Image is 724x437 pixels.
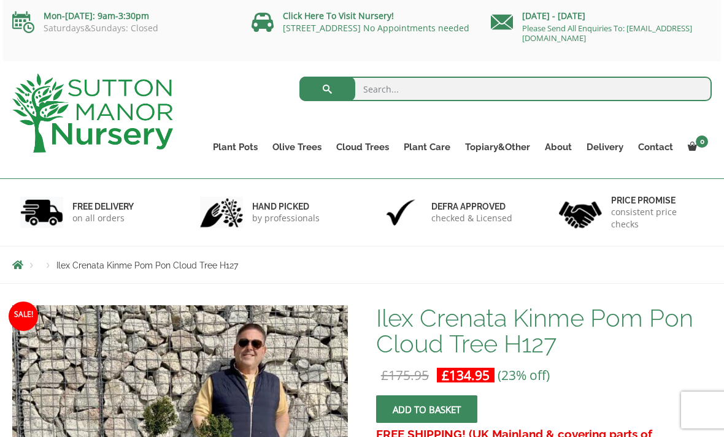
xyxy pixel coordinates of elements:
a: Plant Care [396,139,458,156]
nav: Breadcrumbs [12,260,712,270]
img: 4.jpg [559,194,602,231]
span: 0 [696,135,708,148]
button: Add to basket [376,395,477,423]
a: Cloud Trees [329,139,396,156]
p: checked & Licensed [431,212,512,224]
p: by professionals [252,212,320,224]
img: 2.jpg [200,197,243,228]
a: About [537,139,579,156]
img: 1.jpg [20,197,63,228]
p: on all orders [72,212,134,224]
p: Mon-[DATE]: 9am-3:30pm [12,9,233,23]
span: £ [442,367,449,384]
p: Saturdays&Sundays: Closed [12,23,233,33]
p: [DATE] - [DATE] [491,9,712,23]
a: [STREET_ADDRESS] No Appointments needed [283,22,469,34]
a: Topiary&Other [458,139,537,156]
p: consistent price checks [611,206,704,230]
bdi: 175.95 [381,367,429,384]
a: Delivery [579,139,631,156]
a: 0 [680,139,712,156]
a: Click Here To Visit Nursery! [283,10,394,21]
h6: FREE DELIVERY [72,201,134,212]
input: Search... [299,77,712,101]
span: Sale! [9,302,38,331]
h6: Defra approved [431,201,512,212]
span: Ilex Crenata Kinme Pom Pon Cloud Tree H127 [56,260,238,270]
h1: Ilex Crenata Kinme Pom Pon Cloud Tree H127 [376,305,712,357]
a: Olive Trees [265,139,329,156]
a: Contact [631,139,680,156]
span: (23% off) [498,367,550,384]
h6: Price promise [611,195,704,206]
a: Plant Pots [206,139,265,156]
bdi: 134.95 [442,367,490,384]
a: Please Send All Enquiries To: [EMAIL_ADDRESS][DOMAIN_NAME] [522,23,692,44]
img: 3.jpg [379,197,422,228]
span: £ [381,367,388,384]
h6: hand picked [252,201,320,212]
img: logo [12,74,173,153]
